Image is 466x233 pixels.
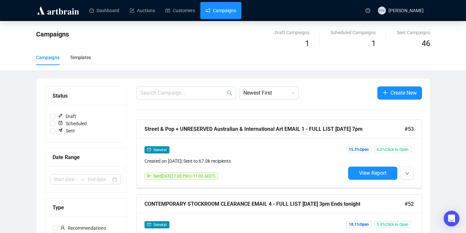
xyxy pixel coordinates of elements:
img: logo [36,5,80,16]
span: 1 [305,39,309,48]
span: 15.3% Open [346,146,371,153]
div: Created on [DATE] | Sent to 67.0k recipients [144,157,345,165]
button: View Report [348,167,397,180]
span: #52 [405,200,414,208]
input: Start date [54,176,77,183]
div: Templates [70,54,91,61]
span: swap-right [80,177,85,182]
span: 18.1% Open [346,221,371,228]
span: Sent [DATE] 7:00 PM (+11:00 AEDT) [153,174,215,178]
div: Street & Pop + UNRESERVED Australian & International Art EMAIL 1 - FULL LIST [DATE] 7pm [144,125,405,133]
span: Draft [55,113,79,120]
span: question-circle [366,8,370,13]
div: CONTEMPORARY STOCKROOM CLEARANCE EMAIL 4 - FULL LIST [DATE] 3pm Ends tonight [144,200,405,208]
div: Campaigns [36,54,59,61]
div: Status [53,92,118,100]
a: Campaigns [206,2,236,19]
div: Date Range [53,153,118,161]
a: Dashboard [89,2,119,19]
span: 5.4% Click to Open [374,221,411,228]
a: Customers [166,2,195,19]
span: plus [383,90,388,95]
button: Create New [377,86,422,100]
span: Sent [55,127,78,134]
div: Draft Campaigns [275,29,309,36]
a: Auctions [130,2,155,19]
span: search [227,90,232,96]
span: View Report [359,170,387,176]
span: mail [147,222,151,226]
span: Create New [390,89,417,97]
input: End date [88,176,111,183]
input: Search Campaign... [140,89,226,97]
div: Open Intercom Messenger [444,211,459,226]
span: mail [147,148,151,151]
span: Scheduled [55,120,89,127]
div: Scheduled Campaigns [330,29,376,36]
span: RN [379,7,385,13]
span: down [405,172,409,175]
span: send [147,174,151,178]
span: General [153,222,167,227]
span: 46 [422,39,430,48]
span: 1 [371,39,376,48]
a: Street & Pop + UNRESERVED Australian & International Art EMAIL 1 - FULL LIST [DATE] 7pm#53mailGen... [136,120,422,188]
span: [PERSON_NAME] [388,8,424,13]
span: Campaigns [36,30,69,38]
span: to [80,177,85,182]
span: Recommendations [58,224,109,232]
div: Sent Campaigns [397,29,430,36]
span: #53 [405,125,414,133]
span: Newest First [243,87,295,99]
span: 6.2% Click to Open [374,146,411,153]
div: Type [53,203,118,212]
span: General [153,148,167,152]
span: user [60,225,65,230]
